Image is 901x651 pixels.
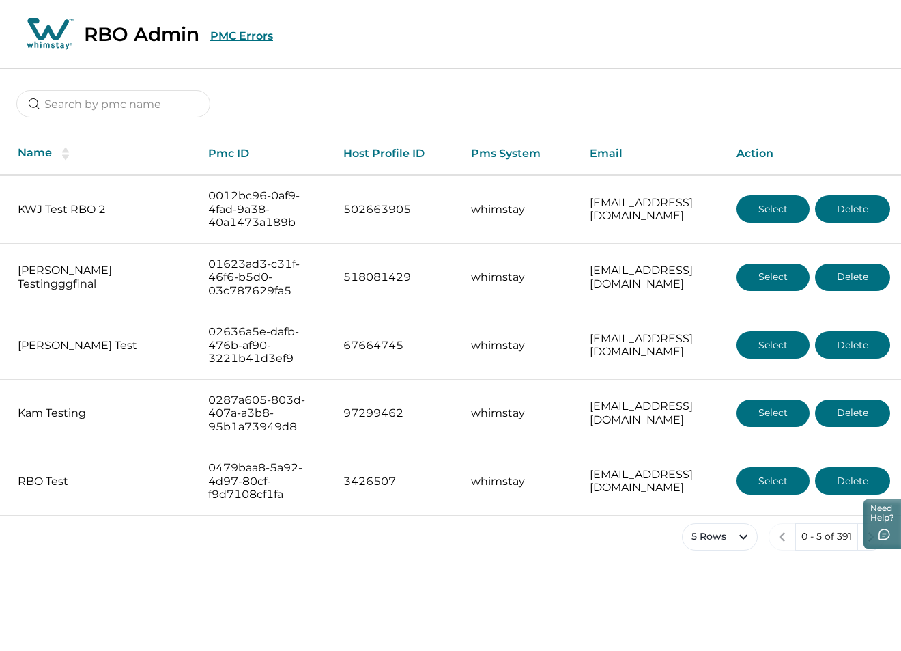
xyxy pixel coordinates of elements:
[343,339,450,352] p: 67664745
[18,203,186,217] p: KWJ Test RBO 2
[471,339,567,352] p: whimstay
[332,133,461,175] th: Host Profile ID
[208,258,321,298] p: 01623ad3-c31f-46f6-b5d0-03c787629fa5
[736,467,810,495] button: Select
[736,195,810,223] button: Select
[471,203,567,217] p: whimstay
[208,325,321,365] p: 02636a5e-dafb-476b-af90-3221b41d3ef9
[460,133,578,175] th: Pms System
[16,90,210,117] input: Search by pmc name
[208,393,321,434] p: 0287a605-803d-407a-a3b8-95b1a73949d8
[801,530,852,544] p: 0 - 5 of 391
[471,475,567,488] p: whimstay
[736,331,810,359] button: Select
[726,133,901,175] th: Action
[736,264,810,291] button: Select
[590,264,715,290] p: [EMAIL_ADDRESS][DOMAIN_NAME]
[343,203,450,217] p: 502663905
[590,196,715,223] p: [EMAIL_ADDRESS][DOMAIN_NAME]
[210,29,273,42] button: PMC Errors
[795,523,858,551] button: 0 - 5 of 391
[579,133,726,175] th: Email
[815,264,890,291] button: Delete
[84,23,199,46] p: RBO Admin
[18,475,186,488] p: RBO Test
[590,400,715,426] p: [EMAIL_ADDRESS][DOMAIN_NAME]
[815,400,890,427] button: Delete
[815,195,890,223] button: Delete
[471,406,567,420] p: whimstay
[208,461,321,501] p: 0479baa8-5a92-4d97-80cf-f9d7108cf1fa
[736,400,810,427] button: Select
[815,331,890,359] button: Delete
[343,406,450,420] p: 97299462
[52,147,79,161] button: sorting
[590,332,715,359] p: [EMAIL_ADDRESS][DOMAIN_NAME]
[343,271,450,284] p: 518081429
[590,468,715,495] p: [EMAIL_ADDRESS][DOMAIN_NAME]
[343,475,450,488] p: 3426507
[815,467,890,495] button: Delete
[18,406,186,420] p: Kam Testing
[18,339,186,352] p: [PERSON_NAME] Test
[208,189,321,230] p: 0012bc96-0af9-4fad-9a38-40a1473a189b
[769,523,796,551] button: previous page
[682,523,758,551] button: 5 Rows
[197,133,332,175] th: Pmc ID
[471,271,567,284] p: whimstay
[18,264,186,290] p: [PERSON_NAME] Testingggfinal
[857,523,885,551] button: next page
